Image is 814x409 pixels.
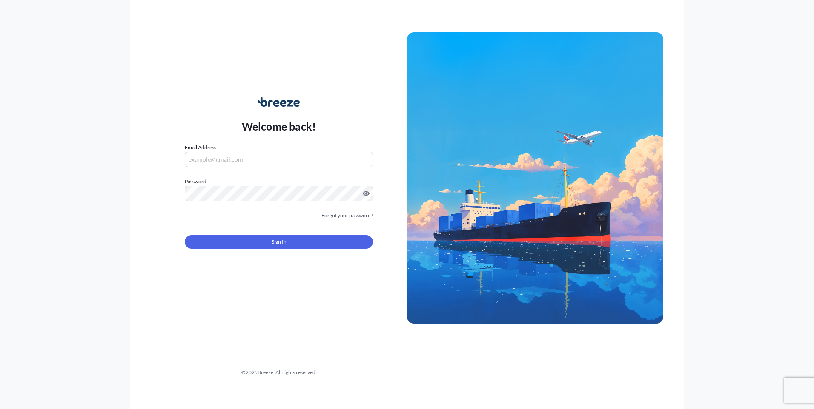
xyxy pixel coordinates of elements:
[363,190,370,197] button: Show password
[185,177,373,186] label: Password
[407,32,663,323] img: Ship illustration
[242,119,316,133] p: Welcome back!
[321,211,373,220] a: Forgot your password?
[151,368,407,377] div: © 2025 Breeze. All rights reserved.
[272,238,287,246] span: Sign In
[185,152,373,167] input: example@gmail.com
[185,235,373,249] button: Sign In
[185,143,216,152] label: Email Address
